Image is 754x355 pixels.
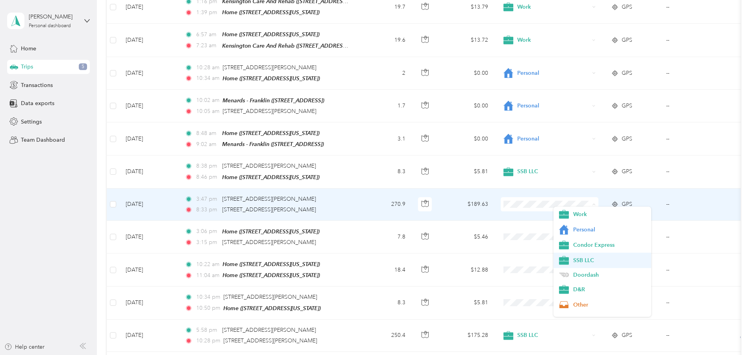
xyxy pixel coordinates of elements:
[196,96,219,105] span: 10:02 am
[4,343,45,351] button: Help center
[660,189,732,221] td: --
[119,90,178,122] td: [DATE]
[439,189,494,221] td: $189.63
[517,167,589,176] span: SSB LLC
[223,75,320,81] span: Home ([STREET_ADDRESS][US_STATE])
[223,261,320,267] span: Home ([STREET_ADDRESS][US_STATE])
[196,271,219,280] span: 11:04 am
[660,57,732,90] td: --
[29,13,78,21] div: [PERSON_NAME]
[360,155,412,188] td: 8.3
[710,311,754,355] iframe: Everlance-gr Chat Button Frame
[21,44,36,53] span: Home
[439,320,494,352] td: $175.28
[573,285,646,294] span: D&R
[622,102,632,110] span: GPS
[622,3,632,11] span: GPS
[196,326,219,335] span: 5:58 pm
[573,301,646,309] span: Other
[196,337,220,345] span: 10:28 pm
[223,64,316,71] span: [STREET_ADDRESS][PERSON_NAME]
[660,24,732,57] td: --
[517,3,589,11] span: Work
[622,200,632,209] span: GPS
[622,135,632,143] span: GPS
[222,141,324,147] span: Menards - Franklin ([STREET_ADDRESS])
[439,155,494,188] td: $5.81
[222,327,316,333] span: [STREET_ADDRESS][PERSON_NAME]
[439,221,494,253] td: $5.46
[21,99,54,107] span: Data exports
[222,31,319,37] span: Home ([STREET_ADDRESS][US_STATE])
[222,228,319,235] span: Home ([STREET_ADDRESS][US_STATE])
[119,155,178,188] td: [DATE]
[196,74,219,83] span: 10:34 am
[119,320,178,352] td: [DATE]
[223,272,320,278] span: Home ([STREET_ADDRESS][US_STATE])
[196,8,219,17] span: 1:39 pm
[439,253,494,287] td: $12.88
[119,287,178,319] td: [DATE]
[21,63,33,71] span: Trips
[196,293,220,301] span: 10:34 pm
[196,30,219,39] span: 6:57 am
[660,287,732,319] td: --
[223,108,316,115] span: [STREET_ADDRESS][PERSON_NAME]
[222,9,319,15] span: Home ([STREET_ADDRESS][US_STATE])
[573,241,646,249] span: Condor Express
[222,130,319,136] span: Home ([STREET_ADDRESS][US_STATE])
[119,24,178,57] td: [DATE]
[79,63,87,70] span: 5
[439,287,494,319] td: $5.81
[196,63,219,72] span: 10:28 am
[223,97,324,104] span: Menards - Franklin ([STREET_ADDRESS])
[573,226,646,234] span: Personal
[119,122,178,155] td: [DATE]
[119,221,178,253] td: [DATE]
[573,271,646,279] span: Doordash
[360,57,412,90] td: 2
[660,221,732,253] td: --
[29,24,71,28] div: Personal dashboard
[119,57,178,90] td: [DATE]
[360,320,412,352] td: 250.4
[660,320,732,352] td: --
[517,36,589,44] span: Work
[21,118,42,126] span: Settings
[660,155,732,188] td: --
[622,36,632,44] span: GPS
[196,304,220,312] span: 10:50 pm
[119,189,178,221] td: [DATE]
[360,90,412,122] td: 1.7
[622,331,632,340] span: GPS
[517,102,589,110] span: Personal
[360,189,412,221] td: 270.9
[622,167,632,176] span: GPS
[222,174,319,180] span: Home ([STREET_ADDRESS][US_STATE])
[222,206,316,213] span: [STREET_ADDRESS][PERSON_NAME]
[222,43,377,49] span: Kensington Care And Rehab ([STREET_ADDRESS][US_STATE])
[360,221,412,253] td: 7.8
[360,24,412,57] td: 19.6
[21,136,65,144] span: Team Dashboard
[196,227,219,236] span: 3:06 pm
[360,122,412,155] td: 3.1
[559,273,569,277] img: Legacy Icon [Doordash]
[360,253,412,287] td: 18.4
[517,135,589,143] span: Personal
[573,256,646,264] span: SSB LLC
[196,260,219,269] span: 10:22 am
[222,239,316,246] span: [STREET_ADDRESS][PERSON_NAME]
[573,210,646,218] span: Work
[196,140,219,149] span: 9:02 am
[439,24,494,57] td: $13.72
[517,69,589,78] span: Personal
[660,253,732,287] td: --
[196,162,219,170] span: 8:38 pm
[439,90,494,122] td: $0.00
[196,107,219,116] span: 10:05 am
[360,287,412,319] td: 8.3
[439,122,494,155] td: $0.00
[196,129,219,138] span: 8:48 am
